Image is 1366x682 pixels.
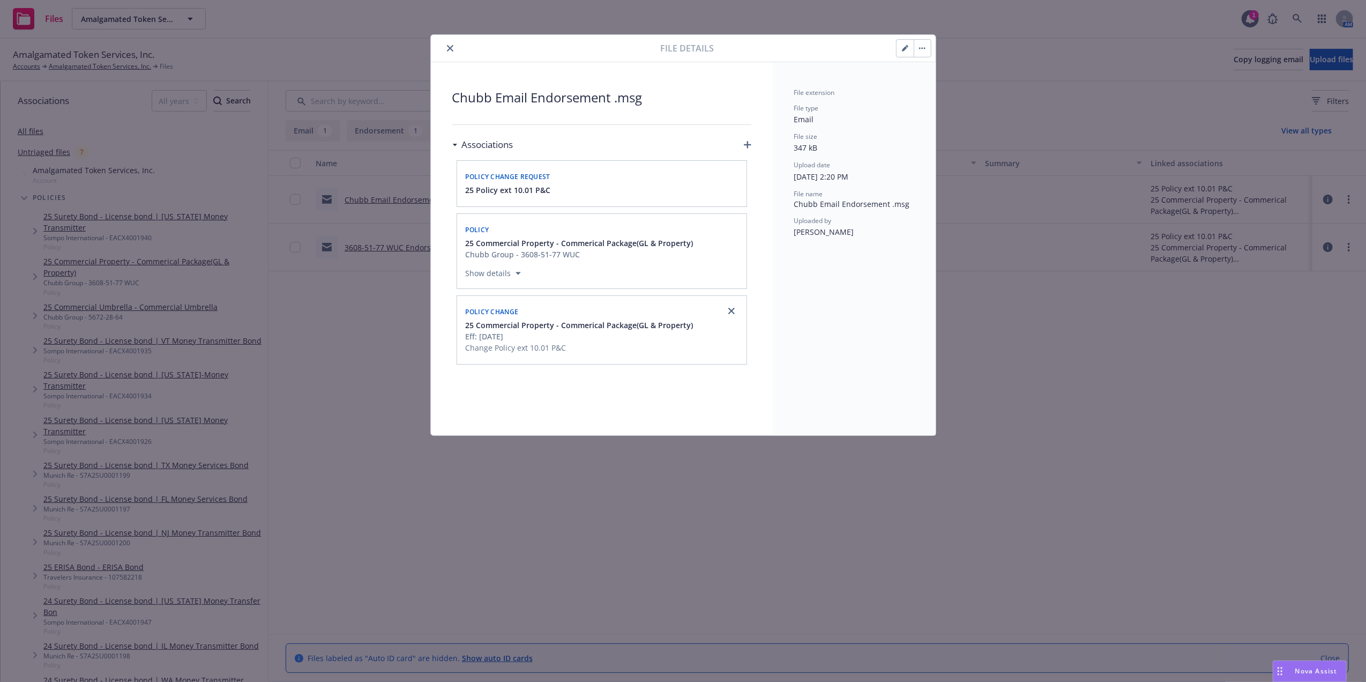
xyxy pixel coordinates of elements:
span: Policy [466,225,489,234]
span: Policy change [466,307,519,316]
span: Upload date [794,160,831,169]
div: Change Policy ext 10.01 P&C [466,342,693,353]
span: File name [794,189,823,198]
button: 25 Policy ext 10.01 P&C [466,184,551,196]
span: [PERSON_NAME] [794,227,854,237]
h3: Associations [462,138,513,152]
span: File extension [794,88,835,97]
button: 25 Commercial Property - Commerical Package(GL & Property) [466,238,693,249]
button: close [444,42,457,55]
a: close [725,305,738,317]
span: Policy change request [466,172,550,181]
div: Chubb Group - 3608-51-77 WUC [466,249,693,260]
span: [DATE] 2:20 PM [794,172,849,182]
span: File details [661,42,714,55]
button: Nova Assist [1273,661,1347,682]
span: 347 kB [794,143,818,153]
span: File size [794,132,818,141]
button: Show details [461,267,525,280]
span: Uploaded by [794,216,832,225]
span: Nova Assist [1295,666,1338,676]
div: Eff: [DATE] [466,331,693,342]
span: File type [794,103,819,113]
span: Chubb Email Endorsement .msg [794,198,914,210]
div: Drag to move [1273,661,1287,681]
span: Chubb Email Endorsement .msg [452,88,751,107]
div: Associations [452,138,513,152]
button: 25 Commercial Property - Commerical Package(GL & Property) [466,320,693,331]
span: Email [794,114,814,124]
